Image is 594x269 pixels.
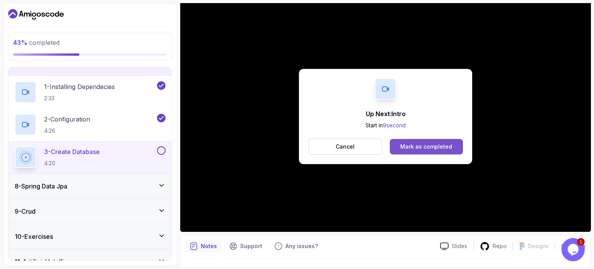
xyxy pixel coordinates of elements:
p: Repo [493,242,507,250]
h3: 11 - Artificial Intelligence [15,257,82,266]
div: Mark as completed [400,143,452,151]
button: Cancel [308,139,382,155]
p: Cancel [336,143,355,151]
h3: 10 - Exercises [15,232,53,241]
button: 9-Crud [9,199,172,224]
span: 43 % [13,39,27,46]
p: Notes [201,242,217,250]
p: 4:26 [44,127,90,135]
button: Support button [225,240,267,252]
p: Support [240,242,262,250]
p: 2:33 [44,94,115,102]
p: Start in [365,122,406,129]
a: Dashboard [8,8,64,21]
a: Slides [434,242,473,250]
h3: 9 - Crud [15,207,36,216]
button: 3-Create Database4:20 [15,146,166,168]
p: 3 - Create Database [44,147,100,156]
button: 2-Configuration4:26 [15,114,166,135]
p: Any issues? [285,242,318,250]
span: 9 second [383,122,406,129]
p: 4:20 [44,159,100,167]
button: Share [555,242,586,250]
p: 2 - Configuration [44,115,90,124]
p: 1 - Installing Dependecies [44,82,115,91]
span: completed [13,39,60,46]
p: Up Next: Intro [365,109,406,118]
p: Slides [452,242,467,250]
a: Repo [474,242,513,251]
p: Designs [528,242,548,250]
button: 10-Exercises [9,224,172,249]
iframe: chat widget [562,238,586,261]
button: Mark as completed [390,139,463,154]
button: Feedback button [270,240,323,252]
button: notes button [185,240,222,252]
button: 8-Spring Data Jpa [9,174,172,199]
button: 1-Installing Dependecies2:33 [15,81,166,103]
h3: 8 - Spring Data Jpa [15,182,67,191]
